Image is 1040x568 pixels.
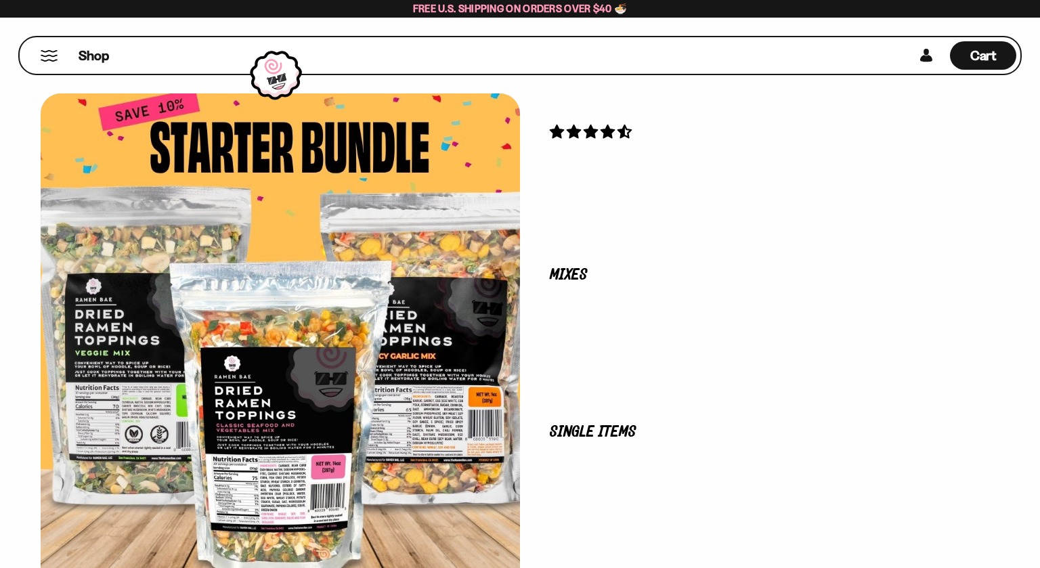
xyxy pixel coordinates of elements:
p: Mixes [550,269,970,282]
span: Shop [79,47,109,65]
a: Shop [79,41,109,70]
p: Single Items [550,426,970,439]
span: Free U.S. Shipping on Orders over $40 🍜 [413,2,628,15]
a: Cart [950,37,1016,74]
span: 4.71 stars [550,123,634,140]
span: Cart [970,47,997,64]
button: Mobile Menu Trigger [40,50,58,62]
